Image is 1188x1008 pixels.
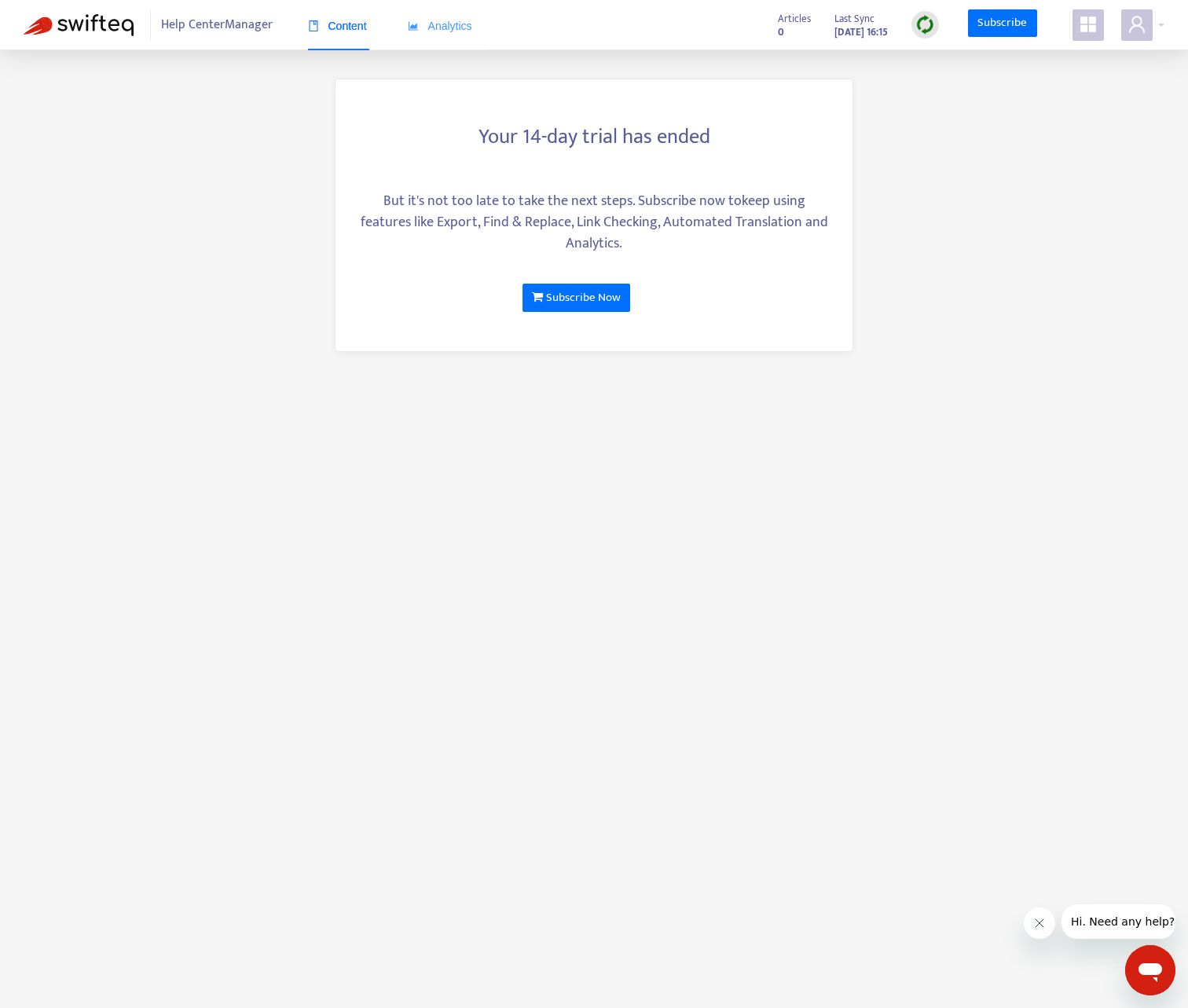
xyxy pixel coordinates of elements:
[1125,945,1175,995] iframe: Button to launch messaging window
[1024,907,1055,939] iframe: Close message
[834,24,888,41] strong: [DATE] 16:15
[778,24,784,41] strong: 0
[1061,904,1175,939] iframe: Message from company
[1127,15,1146,34] span: user
[24,14,134,36] img: Swifteq
[968,9,1037,38] a: Subscribe
[359,191,829,255] div: But it's not too late to take the next steps. Subscribe now to keep using features like Export, F...
[1079,15,1098,34] span: appstore
[308,20,319,31] span: book
[359,125,829,150] h3: Your 14-day trial has ended
[834,10,874,27] span: Last Sync
[308,20,367,32] span: Content
[778,10,811,27] span: Articles
[408,20,472,32] span: Analytics
[522,284,630,312] a: Subscribe Now
[915,15,935,35] img: sync.dc5367851b00ba804db3.png
[161,10,273,40] span: Help Center Manager
[408,20,419,31] span: area-chart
